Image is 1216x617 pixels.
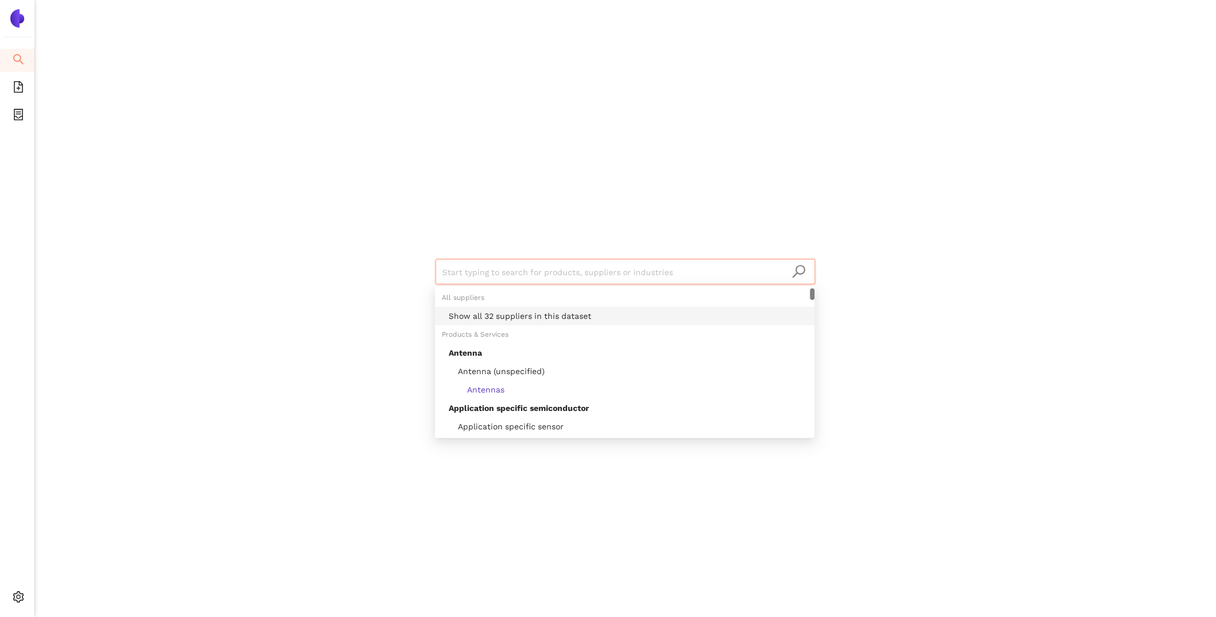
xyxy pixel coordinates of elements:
span: Antenna [449,348,482,357]
span: search [791,264,806,279]
span: Application specific semiconductor [449,403,589,413]
span: file-add [13,77,24,100]
span: Antennas [449,385,504,394]
span: Antenna (unspecified) [449,367,545,376]
div: Show all 32 suppliers in this dataset [435,307,815,325]
span: container [13,105,24,128]
span: setting [13,587,24,610]
div: Products & Services [435,325,815,344]
span: Application specific sensor [449,422,564,431]
div: Show all 32 suppliers in this dataset [449,310,808,322]
span: search [13,49,24,73]
img: Logo [8,9,26,28]
div: All suppliers [435,288,815,307]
